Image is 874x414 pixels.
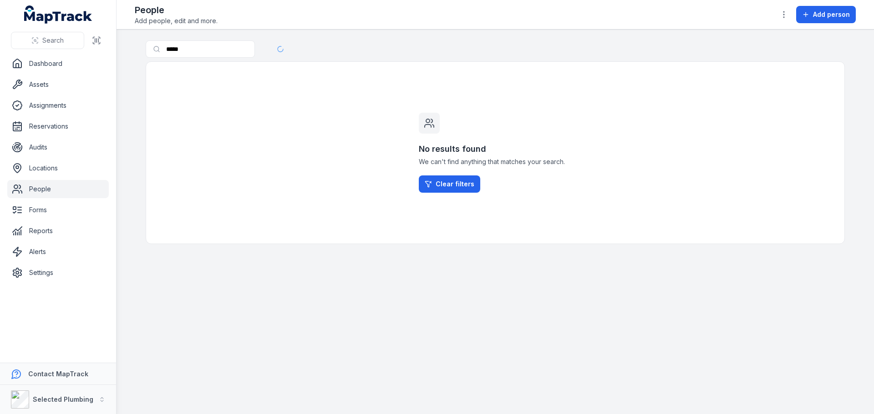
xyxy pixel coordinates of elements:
a: MapTrack [24,5,92,24]
span: We can't find anything that matches your search. [419,157,572,166]
strong: Contact MapTrack [28,370,88,378]
button: Add person [796,6,856,23]
a: Forms [7,201,109,219]
a: Reports [7,222,109,240]
a: Assignments [7,96,109,115]
a: People [7,180,109,198]
h3: No results found [419,143,572,155]
span: Add people, edit and more. [135,16,218,25]
button: Search [11,32,84,49]
h2: People [135,4,218,16]
a: Clear filters [419,175,480,193]
span: Add person [813,10,850,19]
strong: Selected Plumbing [33,395,93,403]
a: Locations [7,159,109,177]
a: Alerts [7,243,109,261]
a: Dashboard [7,55,109,73]
a: Settings [7,264,109,282]
a: Assets [7,75,109,94]
a: Audits [7,138,109,156]
span: Search [42,36,64,45]
a: Reservations [7,117,109,135]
